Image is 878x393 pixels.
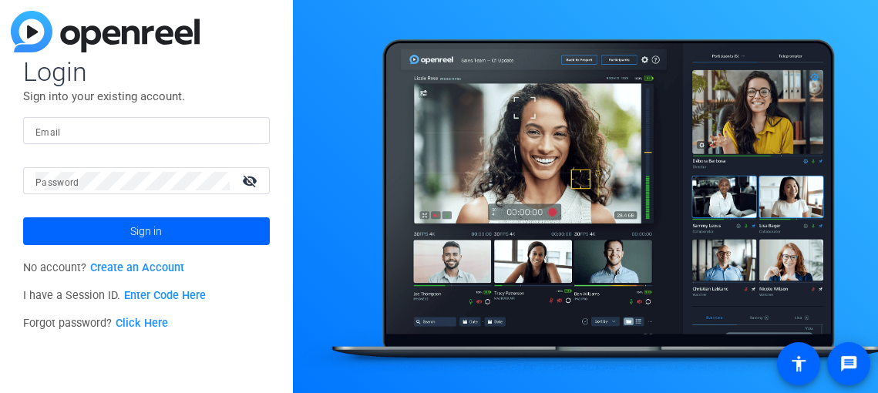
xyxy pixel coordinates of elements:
[23,289,206,302] span: I have a Session ID.
[233,170,270,192] mat-icon: visibility_off
[839,354,858,373] mat-icon: message
[789,354,808,373] mat-icon: accessibility
[35,177,79,188] mat-label: Password
[90,261,184,274] a: Create an Account
[23,217,270,245] button: Sign in
[116,317,168,330] a: Click Here
[35,127,61,138] mat-label: Email
[11,11,200,52] img: blue-gradient.svg
[23,261,184,274] span: No account?
[23,317,168,330] span: Forgot password?
[23,55,270,88] span: Login
[124,289,206,302] a: Enter Code Here
[23,88,270,105] p: Sign into your existing account.
[35,122,257,140] input: Enter Email Address
[130,212,162,250] span: Sign in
